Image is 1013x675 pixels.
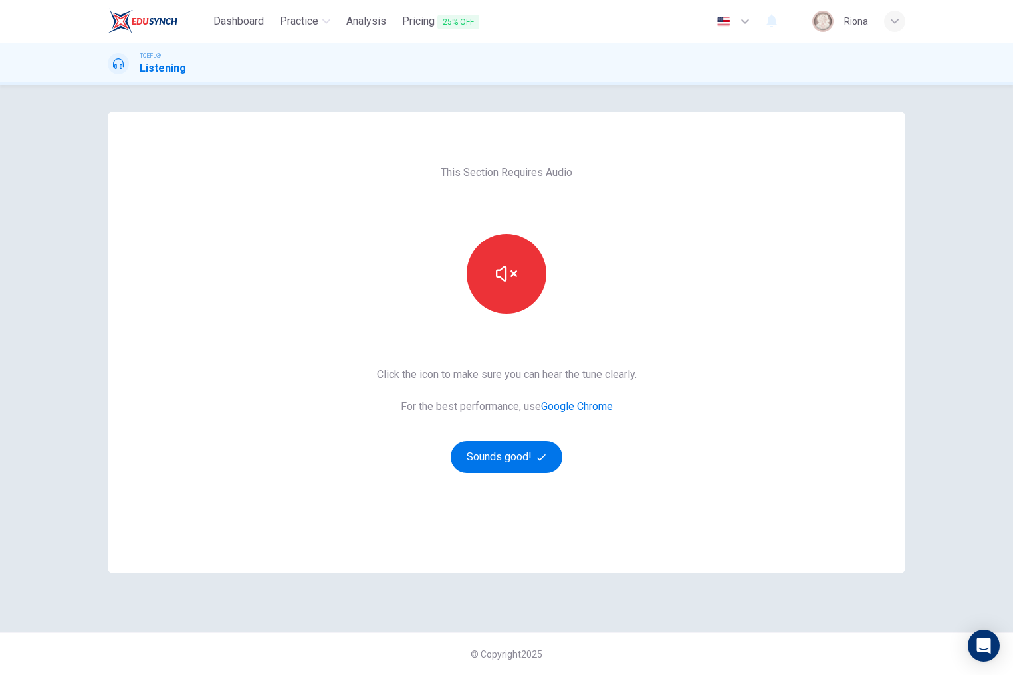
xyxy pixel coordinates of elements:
[377,399,637,415] span: For the best performance, use
[397,9,485,34] button: Pricing25% OFF
[108,8,208,35] a: EduSynch logo
[451,441,562,473] button: Sounds good!
[812,11,834,32] img: Profile picture
[208,9,269,33] button: Dashboard
[275,9,336,33] button: Practice
[280,13,318,29] span: Practice
[377,367,637,383] span: Click the icon to make sure you can hear the tune clearly.
[208,9,269,34] a: Dashboard
[471,649,542,660] span: © Copyright 2025
[437,15,479,29] span: 25% OFF
[341,9,392,34] a: Analysis
[715,17,732,27] img: en
[541,400,613,413] a: Google Chrome
[346,13,386,29] span: Analysis
[341,9,392,33] button: Analysis
[844,13,868,29] div: Riona
[140,51,161,60] span: TOEFL®
[108,8,177,35] img: EduSynch logo
[968,630,1000,662] div: Open Intercom Messenger
[213,13,264,29] span: Dashboard
[441,165,572,181] span: This Section Requires Audio
[402,13,479,30] span: Pricing
[140,60,186,76] h1: Listening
